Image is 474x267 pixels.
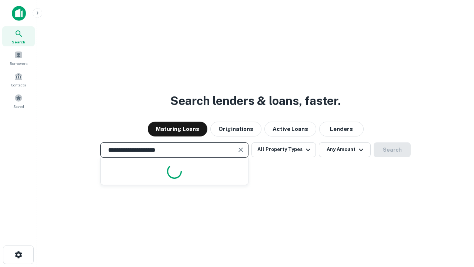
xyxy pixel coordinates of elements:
[13,103,24,109] span: Saved
[2,91,35,111] a: Saved
[2,69,35,89] a: Contacts
[10,60,27,66] span: Borrowers
[437,208,474,243] iframe: Chat Widget
[319,122,364,136] button: Lenders
[2,26,35,46] a: Search
[12,6,26,21] img: capitalize-icon.png
[264,122,316,136] button: Active Loans
[12,39,25,45] span: Search
[319,142,371,157] button: Any Amount
[2,48,35,68] a: Borrowers
[170,92,341,110] h3: Search lenders & loans, faster.
[148,122,207,136] button: Maturing Loans
[236,145,246,155] button: Clear
[210,122,261,136] button: Originations
[251,142,316,157] button: All Property Types
[11,82,26,88] span: Contacts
